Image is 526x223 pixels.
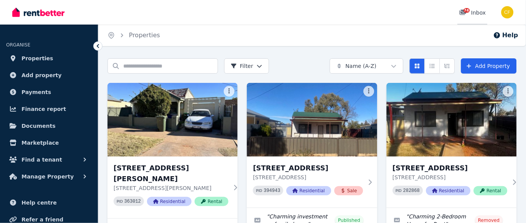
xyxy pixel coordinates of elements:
[22,104,66,114] span: Finance report
[6,51,92,66] a: Properties
[440,58,455,74] button: Expanded list view
[253,173,363,181] p: [STREET_ADDRESS]
[247,83,377,208] a: 161 Cornish St, Broken Hill[STREET_ADDRESS][STREET_ADDRESS]PID 394943ResidentialSale
[6,101,92,117] a: Finance report
[22,138,59,147] span: Marketplace
[459,9,486,17] div: Inbox
[6,169,92,184] button: Manage Property
[6,135,92,150] a: Marketplace
[393,173,508,181] p: [STREET_ADDRESS]
[6,68,92,83] a: Add property
[6,84,92,100] a: Payments
[98,25,169,46] nav: Breadcrumb
[426,186,471,195] span: Residential
[425,58,440,74] button: Compact list view
[6,195,92,210] a: Help centre
[247,83,377,157] img: 161 Cornish St, Broken Hill
[334,186,364,195] span: Sale
[461,58,517,74] a: Add Property
[22,121,56,130] span: Documents
[22,54,53,63] span: Properties
[474,186,508,195] span: Rental
[364,86,374,97] button: More options
[114,184,228,192] p: [STREET_ADDRESS][PERSON_NAME]
[253,163,363,173] h3: [STREET_ADDRESS]
[114,163,228,184] h3: [STREET_ADDRESS][PERSON_NAME]
[147,197,192,206] span: Residential
[387,83,517,208] a: 161 Cornish Street, Broken Hill[STREET_ADDRESS][STREET_ADDRESS]PID 282868ResidentialRental
[286,186,331,195] span: Residential
[22,172,74,181] span: Manage Property
[396,188,402,193] small: PID
[464,8,470,13] span: 74
[503,86,514,97] button: More options
[224,86,235,97] button: More options
[22,155,62,164] span: Find a tenant
[108,83,238,157] img: 106 Beryl St, Broken Hill
[6,42,30,48] span: ORGANISE
[224,58,269,74] button: Filter
[129,31,160,39] a: Properties
[256,188,262,193] small: PID
[195,197,228,206] span: Rental
[346,62,377,70] span: Name (A-Z)
[6,152,92,167] button: Find a tenant
[387,83,517,157] img: 161 Cornish Street, Broken Hill
[124,199,141,204] code: 363012
[393,163,508,173] h3: [STREET_ADDRESS]
[22,71,62,80] span: Add property
[12,7,65,18] img: RentBetter
[231,62,253,70] span: Filter
[108,83,238,218] a: 106 Beryl St, Broken Hill[STREET_ADDRESS][PERSON_NAME][STREET_ADDRESS][PERSON_NAME]PID 363012Resi...
[410,58,425,74] button: Card view
[6,118,92,134] a: Documents
[117,199,123,203] small: PID
[410,58,455,74] div: View options
[501,6,514,18] img: Christos Fassoulidis
[264,188,280,193] code: 394943
[493,31,518,40] button: Help
[404,188,420,193] code: 282868
[22,88,51,97] span: Payments
[22,198,57,207] span: Help centre
[330,58,404,74] button: Name (A-Z)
